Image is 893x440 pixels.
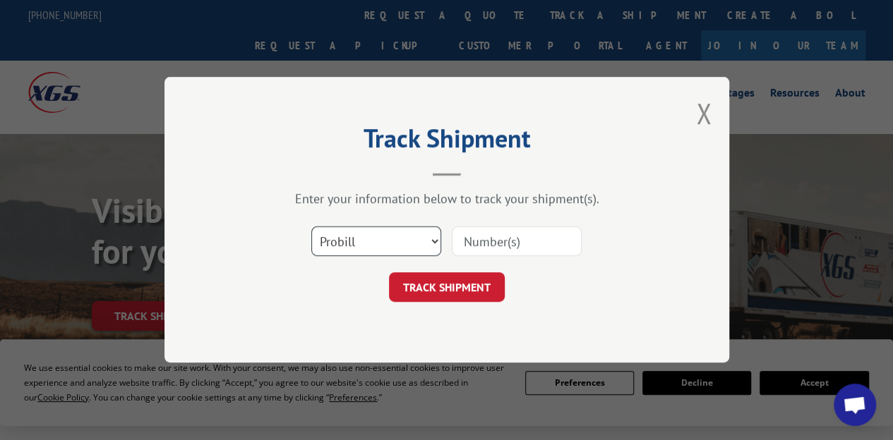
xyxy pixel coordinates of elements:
button: TRACK SHIPMENT [389,273,505,302]
input: Number(s) [452,227,582,257]
button: Close modal [696,94,712,132]
h2: Track Shipment [235,128,659,155]
div: Open chat [834,384,876,426]
div: Enter your information below to track your shipment(s). [235,191,659,207]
